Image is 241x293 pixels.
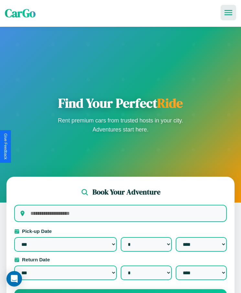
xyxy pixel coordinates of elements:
p: Rent premium cars from trusted hosts in your city. Adventures start here. [56,116,185,134]
span: CarGo [5,5,36,21]
span: Ride [157,94,183,112]
h2: Book Your Adventure [93,187,160,197]
div: Open Intercom Messenger [6,271,22,287]
div: Give Feedback [3,133,8,160]
label: Return Date [14,257,227,262]
label: Pick-up Date [14,228,227,234]
h1: Find Your Perfect [56,95,185,111]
